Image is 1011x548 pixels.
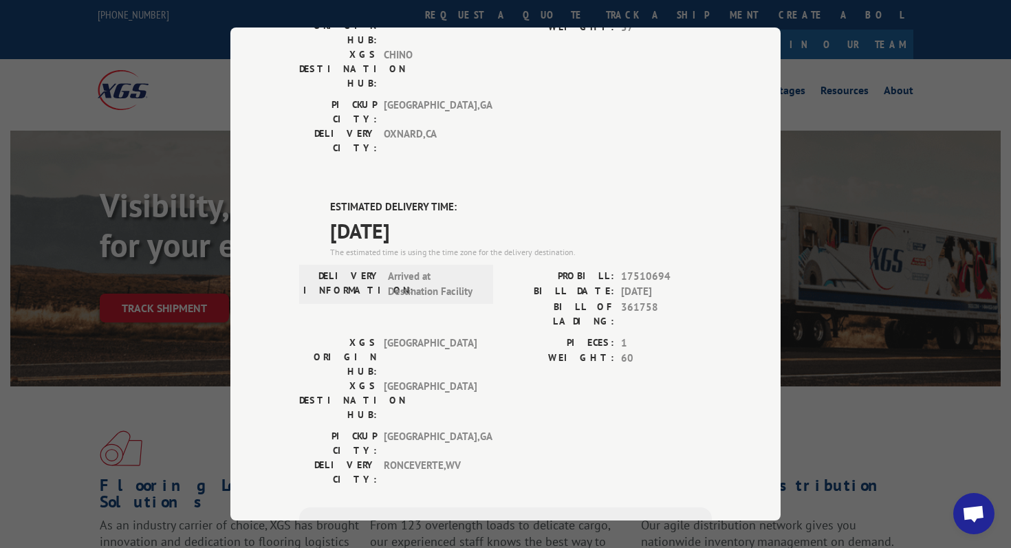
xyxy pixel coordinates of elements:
span: 17510694 [621,268,712,284]
label: DELIVERY CITY: [299,457,377,486]
span: [GEOGRAPHIC_DATA] [384,335,477,378]
label: DELIVERY INFORMATION: [303,268,381,299]
label: PIECES: [505,335,614,351]
label: WEIGHT: [505,19,614,35]
label: WEIGHT: [505,351,614,366]
span: 57 [621,19,712,35]
label: XGS DESTINATION HUB: [299,378,377,421]
span: [DATE] [621,284,712,300]
label: BILL DATE: [505,284,614,300]
span: 1 [621,335,712,351]
a: Open chat [953,493,994,534]
label: XGS ORIGIN HUB: [299,335,377,378]
span: Arrived at Destination Facility [388,268,481,299]
span: [GEOGRAPHIC_DATA] [384,378,477,421]
label: PICKUP CITY: [299,428,377,457]
label: BILL OF LADING: [505,299,614,328]
span: OXNARD , CA [384,127,477,155]
span: 60 [621,351,712,366]
span: RONCEVERTE , WV [384,457,477,486]
label: PICKUP CITY: [299,98,377,127]
span: CHINO [384,47,477,91]
label: PROBILL: [505,268,614,284]
label: DELIVERY CITY: [299,127,377,155]
div: The estimated time is using the time zone for the delivery destination. [330,245,712,258]
span: [DATE] [330,215,712,245]
label: ESTIMATED DELIVERY TIME: [330,199,712,215]
span: 361758 [621,299,712,328]
span: [GEOGRAPHIC_DATA] , GA [384,98,477,127]
label: XGS DESTINATION HUB: [299,47,377,91]
span: [GEOGRAPHIC_DATA] , GA [384,428,477,457]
